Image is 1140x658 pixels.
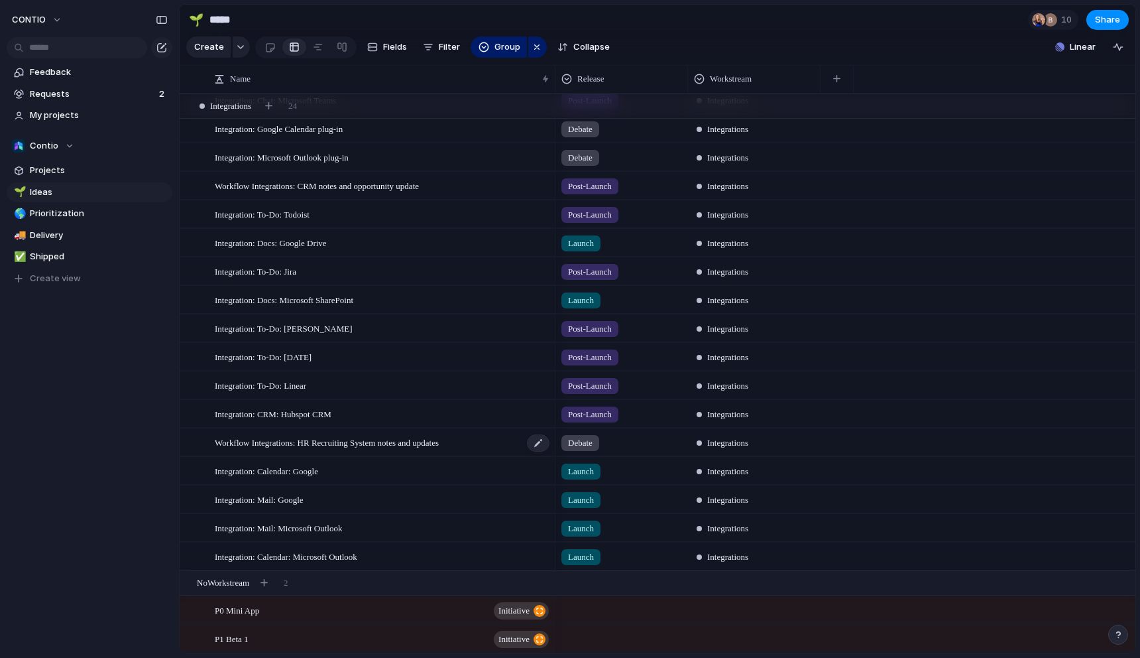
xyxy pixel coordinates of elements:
span: Integrations [707,180,748,193]
a: ✅Shipped [7,247,172,267]
a: 🌱Ideas [7,182,172,202]
span: Workflow Integrations: CRM notes and opportunity update [215,178,419,193]
span: Integrations [707,237,748,250]
span: Integration: Mail: Microsoft Outlook [215,520,342,535]
span: Workflow Integrations: HR Recruiting System notes and updates [215,434,439,450]
span: P1 Beta 1 [215,631,249,646]
div: 🌱 [14,184,23,200]
span: Integration: Microsoft Outlook plug-in [215,149,349,164]
span: Release [577,72,604,86]
span: Integration: To-Do: Linear [215,377,306,393]
span: Name [230,72,251,86]
button: initiative [494,602,549,620]
button: Create [186,36,231,58]
span: Launch [568,551,594,564]
a: 🚚Delivery [7,226,172,245]
button: Collapse [552,36,615,58]
span: My projects [30,109,168,122]
a: 🌎Prioritization [7,204,172,224]
span: Integration: Google Calendar plug-in [215,121,343,136]
span: Post-Launch [568,351,612,364]
span: Integration: Mail: Google [215,492,304,507]
span: Integration: Docs: Google Drive [215,235,327,250]
div: ✅ [14,249,23,265]
span: Integrations [707,265,748,279]
span: Debate [568,123,593,136]
span: Launch [568,522,594,535]
button: Contio [7,136,172,156]
span: 2 [284,576,288,590]
span: Integrations [707,408,748,421]
span: Integration: To-Do: [DATE] [215,349,312,364]
span: Workstream [710,72,752,86]
span: Projects [30,164,168,177]
span: Post-Launch [568,408,612,421]
span: Integration: CRM: Hubspot CRM [215,406,331,421]
button: initiative [494,631,549,648]
span: Integrations [707,465,748,478]
span: Post-Launch [568,379,612,393]
span: 2 [159,88,167,101]
span: Integrations [707,379,748,393]
span: Integrations [707,151,748,164]
span: No Workstream [197,576,249,590]
span: Integration: To-Do: Todoist [215,206,310,222]
a: My projects [7,105,172,125]
span: Integration: Calendar: Microsoft Outlook [215,549,357,564]
span: Launch [568,237,594,250]
span: Share [1095,13,1120,27]
div: 🌎 [14,206,23,222]
span: Post-Launch [568,208,612,222]
a: Projects [7,161,172,180]
span: Launch [568,465,594,478]
span: Integration: To-Do: [PERSON_NAME] [215,320,353,336]
span: P0 Mini App [215,602,259,618]
button: 🌎 [12,207,25,220]
span: Create [194,40,224,54]
button: 🌱 [186,9,207,31]
span: Debate [568,151,593,164]
button: Create view [7,269,172,289]
span: Collapse [573,40,610,54]
span: Contio [30,139,58,153]
a: Feedback [7,62,172,82]
span: Filter [439,40,460,54]
span: Integration: To-Do: Jira [215,263,296,279]
span: Integrations [707,208,748,222]
span: 10 [1061,13,1076,27]
a: Requests2 [7,84,172,104]
span: Integrations [707,493,748,507]
span: Post-Launch [568,322,612,336]
div: 🚚 [14,228,23,243]
span: Create view [30,272,81,285]
span: Shipped [30,250,168,263]
span: Integrations [707,522,748,535]
button: 🌱 [12,186,25,199]
button: 🚚 [12,229,25,242]
span: Integrations [707,123,748,136]
span: Integrations [210,99,251,113]
button: ✅ [12,250,25,263]
button: Fields [362,36,412,58]
span: 24 [288,99,297,113]
div: 🌱 [189,11,203,29]
button: CONTIO [6,9,69,31]
span: Linear [1070,40,1096,54]
span: initiative [498,630,530,649]
span: Group [494,40,520,54]
span: Ideas [30,186,168,199]
span: Integrations [707,351,748,364]
span: Integrations [707,322,748,336]
span: Delivery [30,229,168,242]
span: CONTIO [12,13,46,27]
button: Filter [418,36,465,58]
span: Integration: Calendar: Google [215,463,318,478]
span: Post-Launch [568,180,612,193]
button: Share [1086,10,1129,30]
button: Group [471,36,527,58]
span: Integrations [707,551,748,564]
span: Prioritization [30,207,168,220]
